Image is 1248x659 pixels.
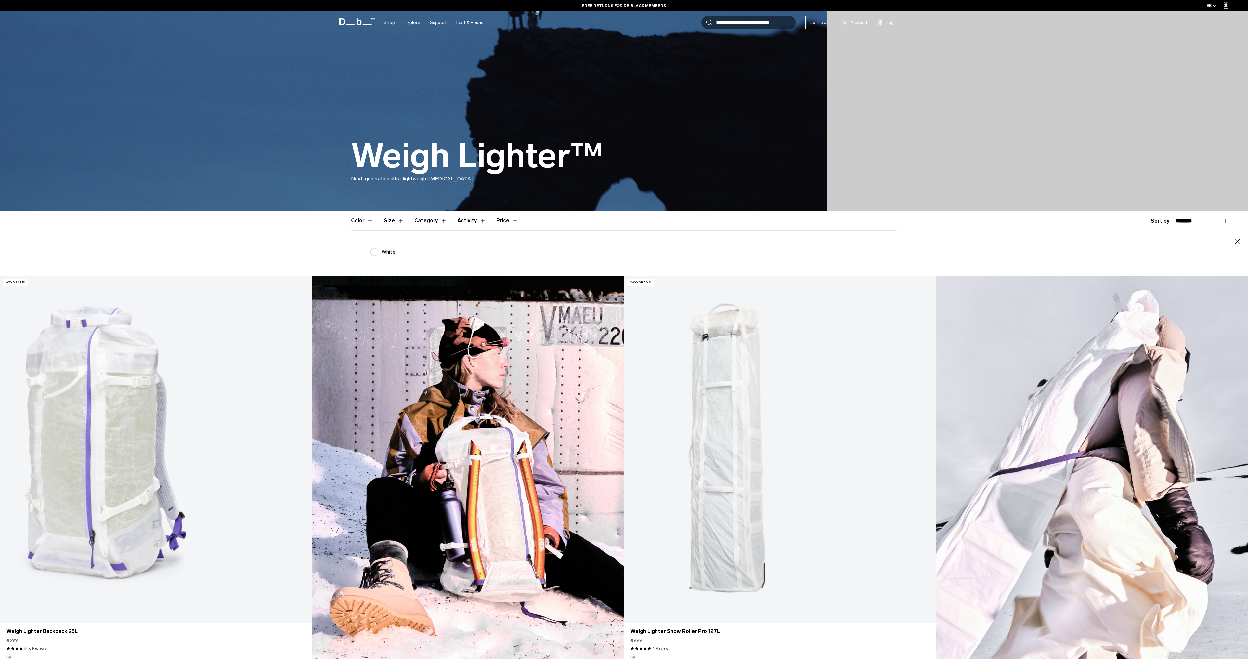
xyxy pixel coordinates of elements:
a: Explore [405,11,420,34]
span: Bag [886,19,894,26]
button: Toggle Filter [457,211,486,230]
span: [MEDICAL_DATA]. [428,176,474,182]
span: €399 [6,637,18,644]
button: Toggle Filter [414,211,447,230]
nav: Main Navigation [379,11,488,34]
button: Toggle Price [496,211,518,230]
h1: Weigh Lighter™ [351,137,603,175]
p: 2400 grams [627,279,654,286]
a: 1 reviews [653,645,668,651]
span: Next-generation ultra-lightweight [351,176,428,182]
button: Toggle Filter [384,211,404,230]
a: Lost & Found [456,11,484,34]
span: €999 [630,637,642,644]
a: Weigh Lighter Backpack 25L [6,627,305,635]
a: Account [842,19,867,26]
a: 6 reviews [29,645,46,651]
a: Shop [384,11,395,34]
a: Weigh Lighter Snow Roller Pro 127L [630,627,929,635]
span: Account [851,19,867,26]
a: Weigh Lighter Snow Roller Pro 127L [624,276,936,623]
p: 470 grams [3,279,28,286]
a: Support [430,11,447,34]
button: Toggle Filter [351,211,373,230]
a: Db Black [805,16,832,29]
a: FREE RETURNS FOR DB BLACK MEMBERS [582,3,666,8]
button: Bag [877,19,894,26]
p: White [382,248,396,256]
